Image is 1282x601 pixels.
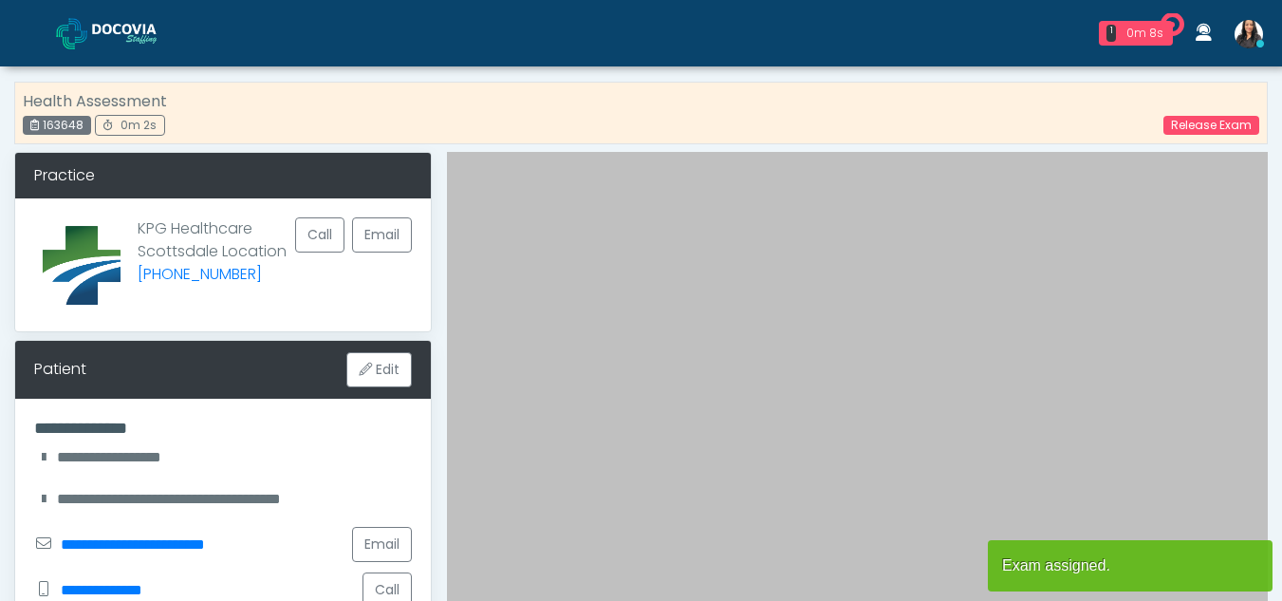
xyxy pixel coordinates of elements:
article: Exam assigned. [988,540,1273,592]
img: Viral Patel [1235,20,1263,48]
button: Call [295,217,344,253]
img: Docovia [92,24,187,43]
img: Docovia [56,18,87,49]
div: 163648 [23,116,91,135]
a: Docovia [56,2,187,64]
strong: Health Assessment [23,90,167,112]
div: Patient [34,358,86,381]
a: Release Exam [1163,116,1259,135]
img: Provider image [34,217,129,312]
a: Email [352,217,412,253]
div: 1 [1106,25,1116,42]
p: KPG Healthcare Scottsdale Location [138,217,287,297]
a: Email [352,527,412,562]
div: 0m 8s [1124,25,1165,42]
span: 0m 2s [121,117,157,133]
div: Practice [15,153,431,198]
a: 1 0m 8s [1087,13,1184,53]
a: [PHONE_NUMBER] [138,263,262,285]
button: Edit [346,352,412,387]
